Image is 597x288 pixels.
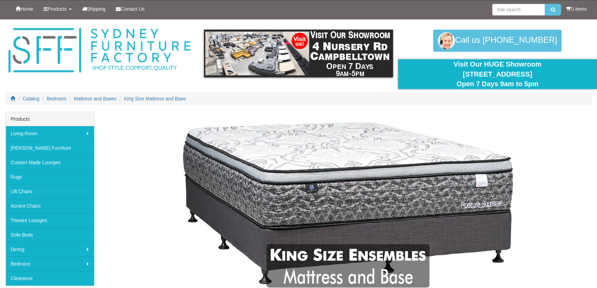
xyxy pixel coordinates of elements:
a: Home [10,0,38,18]
span: Shipping [87,6,106,12]
a: Bedroom [47,96,67,101]
a: Lift Chairs [6,184,94,199]
a: [PERSON_NAME] Furniture [6,141,94,155]
a: Custom Made Lounges [6,155,94,170]
a: Mattress and Bases [74,96,117,101]
a: Theatre Lounges [6,213,94,228]
a: Bedroom [6,257,94,271]
input: Site search [492,4,545,16]
a: Living Room [6,126,94,141]
span: Contact Us [121,6,144,12]
a: King Size Mattress and Base [124,96,186,101]
img: Sydney Furniture Factory [5,26,194,75]
a: Dining [6,242,94,257]
a: Sofa Beds [6,228,94,242]
a: Accent Chairs [6,199,94,213]
img: showroom.gif [204,30,393,77]
a: Products [38,0,77,18]
a: Shipping [77,0,111,18]
a: Clearance [6,271,94,286]
a: Catalog [23,96,39,101]
span: Home [20,6,33,12]
li: 0 items [566,6,587,12]
span: Products [48,6,67,12]
div: Visit Our HUGE Showroom [STREET_ADDRESS] Open 7 Days 9am to 5pm [403,59,592,89]
img: King Size Mattress and Base [141,115,555,288]
a: Rugs [6,170,94,184]
div: Products [6,112,94,126]
a: Contact Us [111,0,150,18]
